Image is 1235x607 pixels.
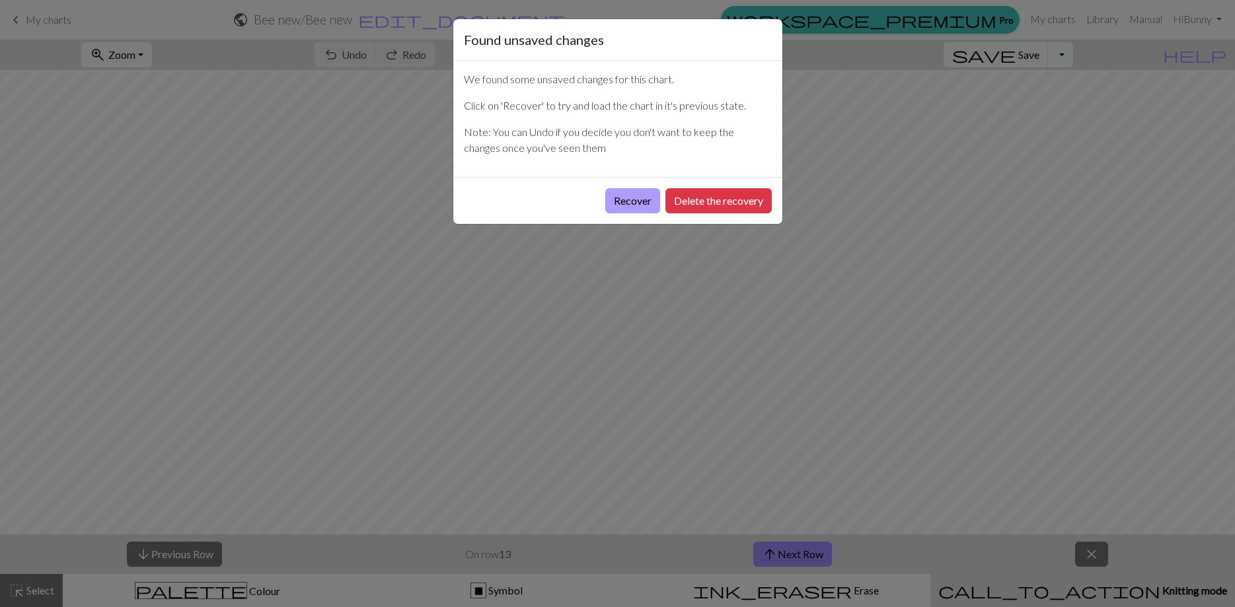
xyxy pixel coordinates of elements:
[464,98,772,114] p: Click on 'Recover' to try and load the chart in it's previous state.
[464,124,772,156] p: Note: You can Undo if you decide you don't want to keep the changes once you've seen them
[464,30,604,50] h5: Found unsaved changes
[605,188,660,213] button: Recover
[464,71,772,87] p: We found some unsaved changes for this chart.
[665,188,772,213] button: Delete the recovery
